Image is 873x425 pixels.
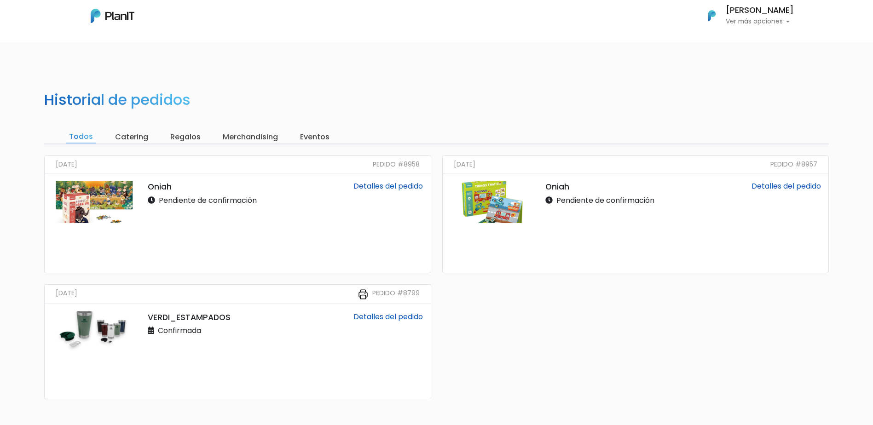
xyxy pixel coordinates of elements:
a: Detalles del pedido [353,181,423,191]
small: Pedido #8799 [372,288,420,300]
input: Catering [112,131,151,144]
input: Todos [66,131,96,144]
a: Detalles del pedido [353,311,423,322]
img: PlanIt Logo [702,6,722,26]
img: thumb_image__68_.png [52,181,137,223]
small: [DATE] [56,288,77,300]
p: VERDI_ESTAMPADOS [148,311,264,323]
h6: [PERSON_NAME] [726,6,794,15]
a: Detalles del pedido [752,181,821,191]
img: PlanIt Logo [91,9,134,23]
p: Oniah [545,181,662,193]
small: Pedido #8958 [373,160,420,169]
p: Pendiente de confirmación [545,195,654,206]
input: Eventos [297,131,332,144]
p: Pendiente de confirmación [148,195,257,206]
small: Pedido #8957 [770,160,817,169]
img: thumb_Captura_de_pantalla_2025-05-29_133446.png [52,311,137,351]
p: Ver más opciones [726,18,794,25]
p: Oniah [148,181,264,193]
input: Merchandising [220,131,281,144]
img: thumb_image__51_.png [450,181,535,223]
img: printer-31133f7acbd7ec30ea1ab4a3b6864c9b5ed483bd8d1a339becc4798053a55bbc.svg [358,289,369,300]
button: PlanIt Logo [PERSON_NAME] Ver más opciones [696,4,794,28]
small: [DATE] [454,160,475,169]
h2: Historial de pedidos [44,91,191,109]
p: Confirmada [148,325,201,336]
input: Regalos [168,131,203,144]
small: [DATE] [56,160,77,169]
